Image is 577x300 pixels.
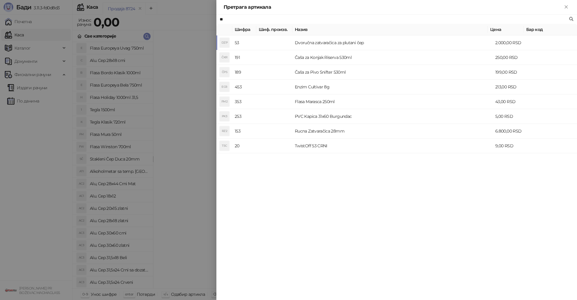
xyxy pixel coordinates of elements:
[220,97,229,106] div: FM2
[220,38,229,47] div: DZP
[232,80,256,94] td: 453
[493,35,529,50] td: 2.000,00 RSD
[563,4,570,11] button: Close
[220,112,229,121] div: PK3
[232,94,256,109] td: 353
[220,67,229,77] div: ČPS
[493,139,529,153] td: 9,00 RSD
[292,139,493,153] td: TwistOff 53 CRNI
[232,109,256,124] td: 253
[493,65,529,80] td: 199,00 RSD
[292,80,493,94] td: Enzim Cultivar 8g
[224,4,563,11] div: Претрага артикала
[220,141,229,151] div: T5C
[220,53,229,62] div: ČKR
[493,109,529,124] td: 5,00 RSD
[220,126,229,136] div: RZ2
[292,50,493,65] td: Čaša za Konjak Riserva 530ml
[256,24,292,35] th: Шиф. произв.
[292,65,493,80] td: Čaša za Pivo Snifter 530ml
[232,35,256,50] td: 53
[488,24,524,35] th: Цена
[493,124,529,139] td: 6.800,00 RSD
[232,124,256,139] td: 153
[292,35,493,50] td: Dvoručna zatvaračica za plutani čep
[220,82,229,92] div: EC8
[292,109,493,124] td: PVC Kapica 31x60 Burgundac
[292,24,488,35] th: Назив
[493,50,529,65] td: 250,00 RSD
[524,24,572,35] th: Бар код
[493,94,529,109] td: 43,00 RSD
[292,124,493,139] td: Rucna Zatvaračica 28mm
[493,80,529,94] td: 213,00 RSD
[292,94,493,109] td: Flasa Marasca 250ml
[232,50,256,65] td: 191
[232,139,256,153] td: 20
[232,24,256,35] th: Шифра
[232,65,256,80] td: 189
